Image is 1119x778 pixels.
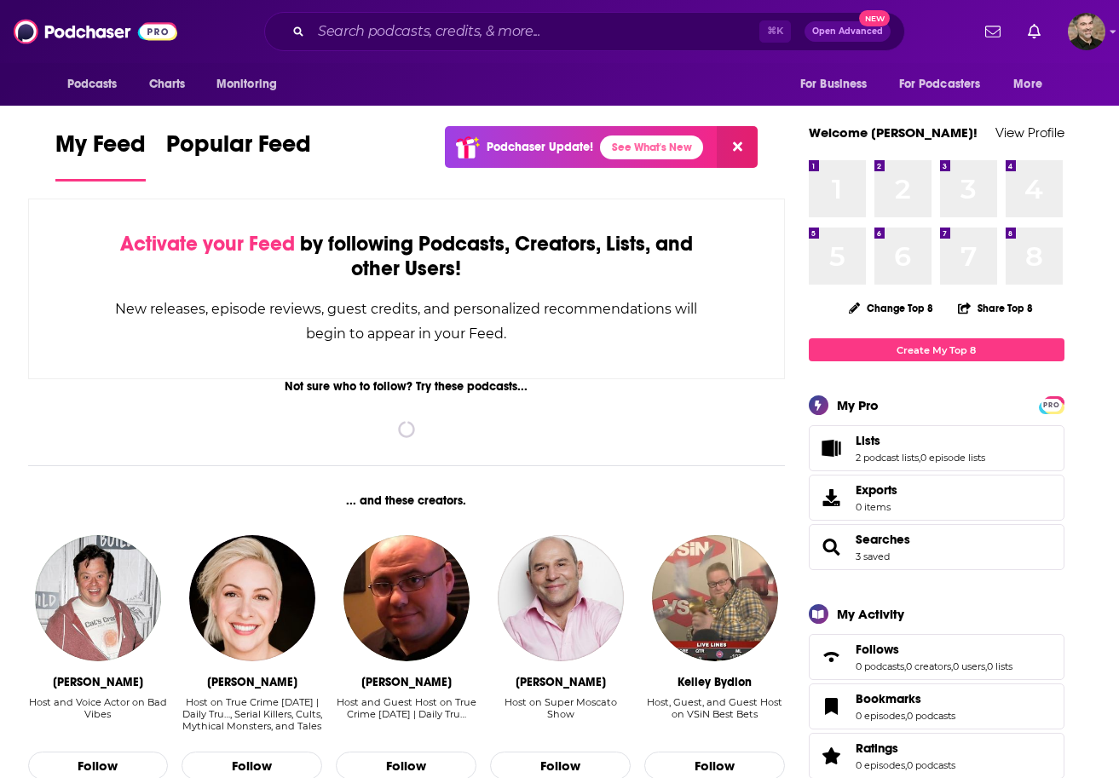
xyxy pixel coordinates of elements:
[1068,13,1105,50] img: User Profile
[856,501,897,513] span: 0 items
[336,696,476,733] div: Host and Guest Host on True Crime Today | Daily Tru…
[856,642,1012,657] a: Follows
[55,130,146,169] span: My Feed
[856,759,905,771] a: 0 episodes
[311,18,759,45] input: Search podcasts, credits, & more...
[888,68,1006,101] button: open menu
[343,535,470,661] img: Tony Brueski
[678,675,752,689] div: Kelley Bydlon
[837,606,904,622] div: My Activity
[815,436,849,460] a: Lists
[859,10,890,26] span: New
[839,297,944,319] button: Change Top 8
[759,20,791,43] span: ⌘ K
[907,710,955,722] a: 0 podcasts
[1001,68,1064,101] button: open menu
[856,691,921,706] span: Bookmarks
[189,535,315,661] img: Vanessa Richardson
[114,232,700,281] div: by following Podcasts, Creators, Lists, and other Users!
[53,675,143,689] div: Justin McElroy
[35,535,161,661] img: Justin McElroy
[905,759,907,771] span: ,
[498,535,624,661] img: Vincent Moscato
[1041,398,1062,411] a: PRO
[166,130,311,182] a: Popular Feed
[1068,13,1105,50] span: Logged in as osbennn
[114,297,700,346] div: New releases, episode reviews, guest credits, and personalized recommendations will begin to appe...
[815,645,849,669] a: Follows
[815,744,849,768] a: Ratings
[951,660,953,672] span: ,
[182,696,322,732] div: Host on True Crime [DATE] | Daily Tru…, Serial Killers, Cults, Mythical Monsters, and Tales
[815,694,849,718] a: Bookmarks
[14,15,177,48] img: Podchaser - Follow, Share and Rate Podcasts
[919,452,920,464] span: ,
[644,696,785,720] div: Host, Guest, and Guest Host on VSiN Best Bets
[856,482,897,498] span: Exports
[205,68,299,101] button: open menu
[856,433,880,448] span: Lists
[516,675,606,689] div: Vincent Moscato
[336,696,476,720] div: Host and Guest Host on True Crime [DATE] | Daily Tru…
[120,231,295,256] span: Activate your Feed
[182,696,322,733] div: Host on True Crime Today | Daily Tru…, Serial Killers, Cults, Mythical Monsters, and Tales
[67,72,118,96] span: Podcasts
[809,475,1064,521] a: Exports
[995,124,1064,141] a: View Profile
[812,27,883,36] span: Open Advanced
[856,691,955,706] a: Bookmarks
[800,72,868,96] span: For Business
[361,675,452,689] div: Tony Brueski
[1068,13,1105,50] button: Show profile menu
[906,660,951,672] a: 0 creators
[55,68,140,101] button: open menu
[904,660,906,672] span: ,
[490,696,631,720] div: Host on Super Moscato Show
[1013,72,1042,96] span: More
[809,524,1064,570] span: Searches
[856,710,905,722] a: 0 episodes
[856,550,890,562] a: 3 saved
[809,124,978,141] a: Welcome [PERSON_NAME]!
[920,452,985,464] a: 0 episode lists
[166,130,311,169] span: Popular Feed
[987,660,1012,672] a: 0 lists
[1021,17,1047,46] a: Show notifications dropdown
[600,135,703,159] a: See What's New
[28,493,786,508] div: ... and these creators.
[856,452,919,464] a: 2 podcast lists
[805,21,891,42] button: Open AdvancedNew
[809,634,1064,680] span: Follows
[815,486,849,510] span: Exports
[1041,399,1062,412] span: PRO
[856,532,910,547] a: Searches
[856,433,985,448] a: Lists
[985,660,987,672] span: ,
[856,660,904,672] a: 0 podcasts
[809,425,1064,471] span: Lists
[216,72,277,96] span: Monitoring
[809,683,1064,729] span: Bookmarks
[905,710,907,722] span: ,
[138,68,196,101] a: Charts
[837,397,879,413] div: My Pro
[644,696,785,733] div: Host, Guest, and Guest Host on VSiN Best Bets
[907,759,955,771] a: 0 podcasts
[856,741,898,756] span: Ratings
[815,535,849,559] a: Searches
[28,696,169,733] div: Host and Voice Actor on Bad Vibes
[55,130,146,182] a: My Feed
[652,535,778,661] img: Kelley Bydlon
[490,696,631,733] div: Host on Super Moscato Show
[28,696,169,720] div: Host and Voice Actor on Bad Vibes
[28,379,786,394] div: Not sure who to follow? Try these podcasts...
[809,338,1064,361] a: Create My Top 8
[487,140,593,154] p: Podchaser Update!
